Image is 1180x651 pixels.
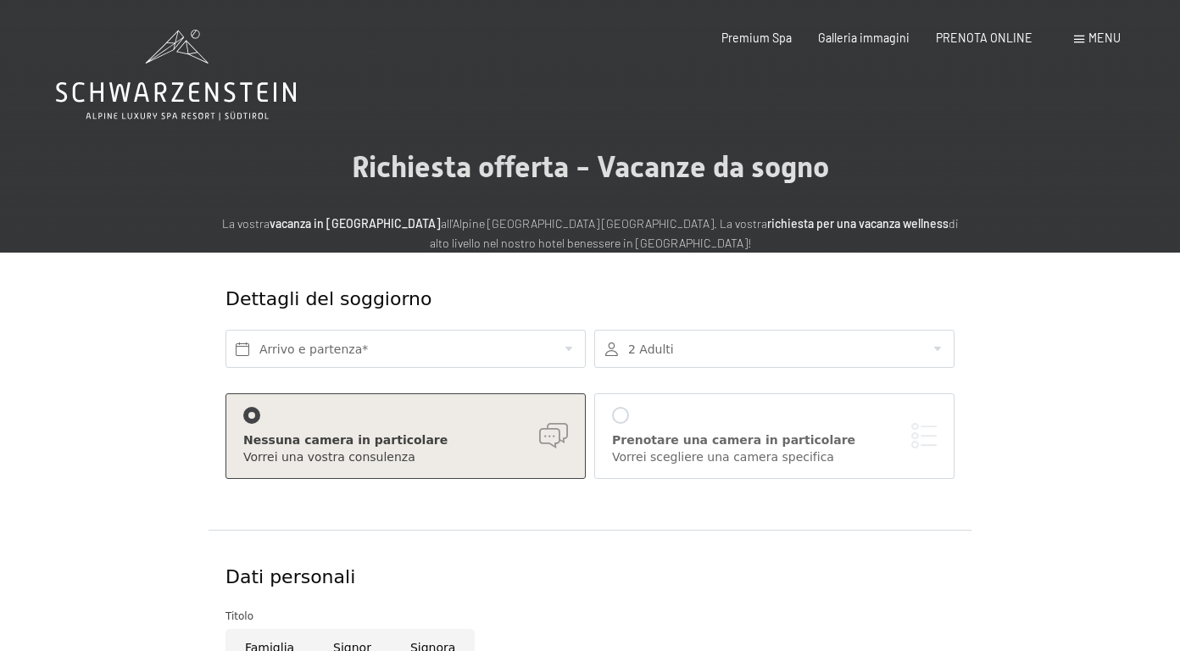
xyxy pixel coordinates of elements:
[352,149,829,184] span: Richiesta offerta - Vacanze da sogno
[936,31,1032,45] a: PRENOTA ONLINE
[767,216,949,231] strong: richiesta per una vacanza wellness
[243,449,568,466] div: Vorrei una vostra consulenza
[612,432,937,449] div: Prenotare una camera in particolare
[225,608,955,625] div: Titolo
[1088,31,1121,45] span: Menu
[243,432,568,449] div: Nessuna camera in particolare
[217,214,963,253] p: La vostra all'Alpine [GEOGRAPHIC_DATA] [GEOGRAPHIC_DATA]. La vostra di alto livello nel nostro ho...
[721,31,792,45] a: Premium Spa
[612,449,937,466] div: Vorrei scegliere una camera specifica
[225,565,955,591] div: Dati personali
[270,216,441,231] strong: vacanza in [GEOGRAPHIC_DATA]
[225,287,832,313] div: Dettagli del soggiorno
[818,31,910,45] a: Galleria immagini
